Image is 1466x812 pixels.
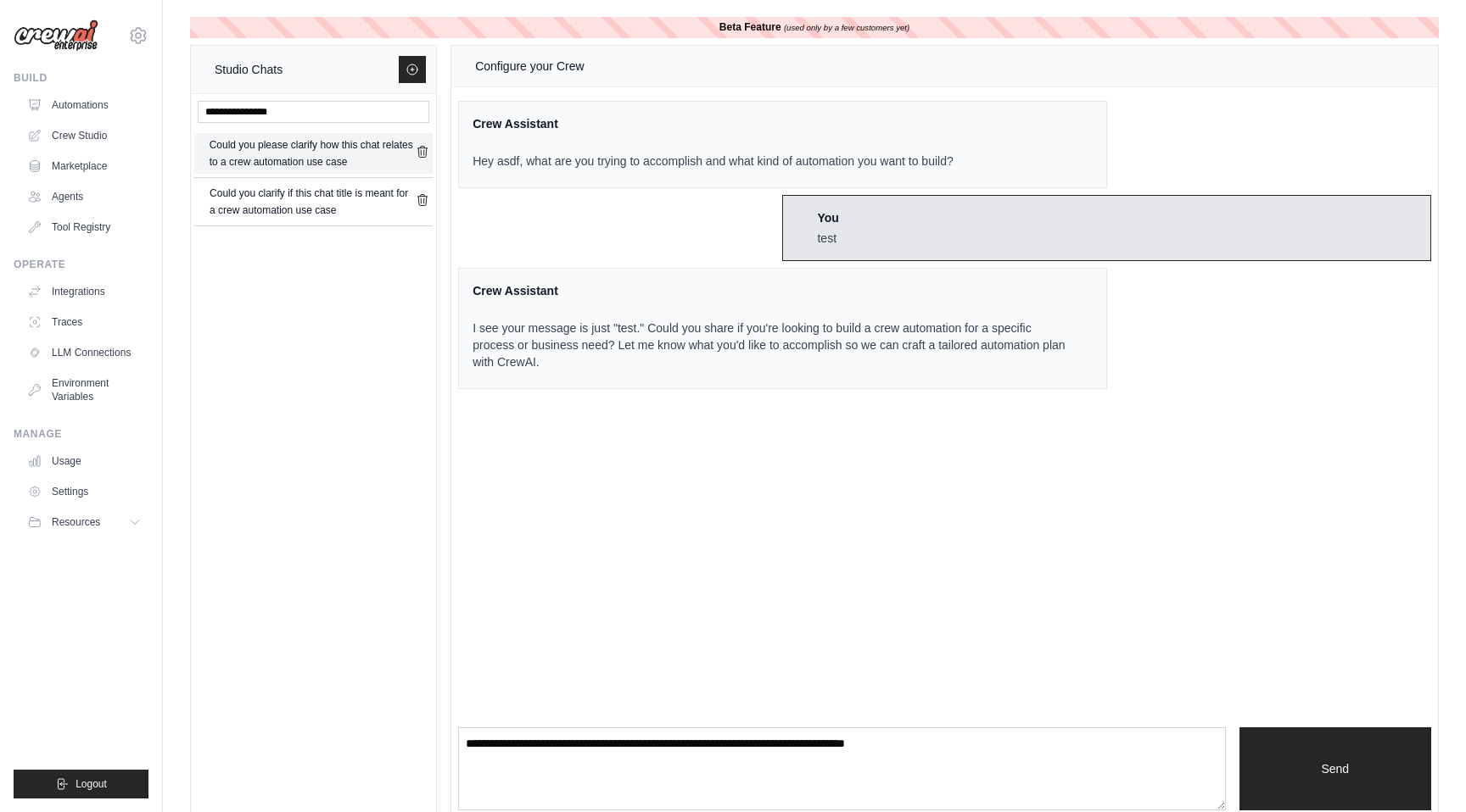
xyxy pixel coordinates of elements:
[14,19,98,52] img: Logo
[20,478,148,505] a: Settings
[20,448,148,475] a: Usage
[719,21,781,33] b: Beta Feature
[20,153,148,180] a: Marketplace
[76,777,107,791] span: Logout
[473,153,954,170] p: Hey asdf, what are you trying to accomplish and what kind of automation you want to build?
[20,339,148,366] a: LLM Connections
[14,71,148,85] div: Build
[20,92,148,119] a: Automations
[210,185,416,219] div: Could you clarify if this chat title is meant for a crew automation use case
[20,309,148,336] a: Traces
[817,230,838,247] div: test
[20,509,148,536] button: Resources
[1239,727,1431,810] button: Send
[206,136,417,170] a: Could you please clarify how this chat relates to a crew automation use case
[473,115,954,132] div: Crew Assistant
[20,278,148,305] a: Integrations
[784,23,909,32] i: (used only by a few customers yet)
[20,370,148,410] a: Environment Variables
[817,209,838,226] div: You
[14,258,148,271] div: Operate
[473,320,1072,370] p: I see your message is just "test." Could you share if you're looking to build a crew automation f...
[473,282,1072,299] div: Crew Assistant
[52,515,100,529] span: Resources
[475,56,584,76] div: Configure your Crew
[14,427,148,441] div: Manage
[206,185,416,219] a: Could you clarify if this chat title is meant for a crew automation use case
[14,770,148,798] button: Logout
[20,122,148,149] a: Crew Studio
[20,214,148,241] a: Tool Registry
[210,136,417,170] div: Could you please clarify how this chat relates to a crew automation use case
[215,59,283,80] div: Studio Chats
[20,183,148,210] a: Agents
